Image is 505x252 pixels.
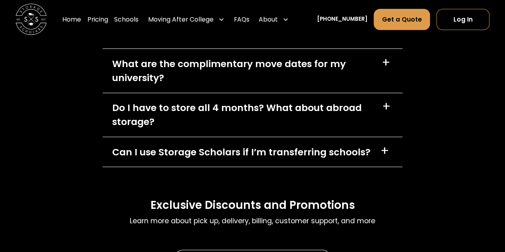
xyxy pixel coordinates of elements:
[112,145,370,159] div: Can I use Storage Scholars if I’m transferring schools?
[112,101,372,129] div: Do I have to store all 4 months? What about abroad storage?
[380,27,389,39] div: +
[148,15,214,24] div: Moving After College
[16,4,47,35] img: Storage Scholars main logo
[130,216,375,226] p: Learn more about pick up, delivery, billing, customer support, and more
[436,9,489,30] a: Log In
[255,9,292,31] div: About
[234,9,250,31] a: FAQs
[87,9,108,31] a: Pricing
[380,145,389,157] div: +
[382,101,391,113] div: +
[114,9,139,31] a: Schools
[374,9,430,30] a: Get a Quote
[145,9,228,31] div: Moving After College
[382,57,390,69] div: +
[150,198,354,212] h3: Exclusive Discounts and Promotions
[317,16,368,24] a: [PHONE_NUMBER]
[62,9,81,31] a: Home
[259,15,278,24] div: About
[112,57,372,85] div: What are the complimentary move dates for my university?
